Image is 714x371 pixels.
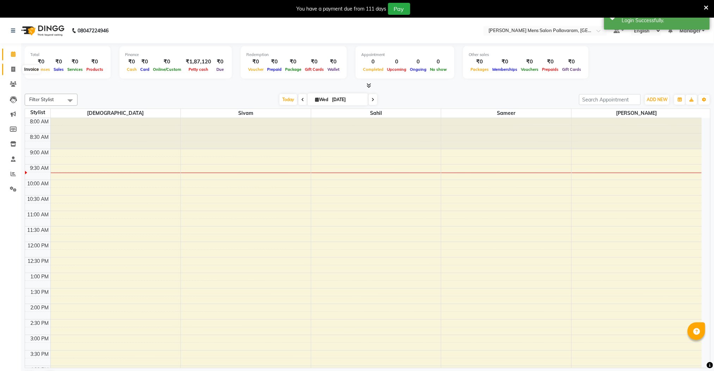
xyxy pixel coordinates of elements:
[29,304,50,311] div: 2:00 PM
[540,58,560,66] div: ₹0
[385,67,408,72] span: Upcoming
[361,67,385,72] span: Completed
[441,109,571,118] span: sameer
[26,258,50,265] div: 12:30 PM
[408,58,428,66] div: 0
[246,67,265,72] span: Voucher
[279,94,297,105] span: Today
[26,242,50,249] div: 12:00 PM
[679,27,701,35] span: Manager
[303,58,326,66] div: ₹0
[29,97,54,102] span: Filter Stylist
[519,67,540,72] span: Vouchers
[29,273,50,280] div: 1:00 PM
[428,58,449,66] div: 0
[29,118,50,125] div: 8:00 AM
[23,65,41,74] div: Invoice
[491,58,519,66] div: ₹0
[215,67,226,72] span: Due
[326,67,341,72] span: Wallet
[246,52,341,58] div: Redemption
[246,58,265,66] div: ₹0
[18,21,66,41] img: logo
[26,196,50,203] div: 10:30 AM
[29,165,50,172] div: 9:30 AM
[85,58,105,66] div: ₹0
[647,97,667,102] span: ADD NEW
[361,58,385,66] div: 0
[66,58,85,66] div: ₹0
[311,109,441,118] span: sahil
[313,97,330,102] span: Wed
[125,58,139,66] div: ₹0
[572,109,702,118] span: [PERSON_NAME]
[151,67,183,72] span: Online/Custom
[183,58,214,66] div: ₹1,87,120
[579,94,641,105] input: Search Appointment
[283,58,303,66] div: ₹0
[361,52,449,58] div: Appointment
[560,67,583,72] span: Gift Cards
[181,109,311,118] span: sivam
[388,3,410,15] button: Pay
[151,58,183,66] div: ₹0
[29,134,50,141] div: 8:30 AM
[29,351,50,358] div: 3:30 PM
[85,67,105,72] span: Products
[30,58,52,66] div: ₹0
[385,58,408,66] div: 0
[25,109,50,116] div: Stylist
[125,67,139,72] span: Cash
[52,67,66,72] span: Sales
[214,58,226,66] div: ₹0
[645,95,669,105] button: ADD NEW
[26,211,50,218] div: 11:00 AM
[26,227,50,234] div: 11:30 AM
[78,21,109,41] b: 08047224946
[139,67,151,72] span: Card
[29,149,50,156] div: 9:00 AM
[519,58,540,66] div: ₹0
[51,109,181,118] span: [DEMOGRAPHIC_DATA]
[125,52,226,58] div: Finance
[29,320,50,327] div: 2:30 PM
[30,52,105,58] div: Total
[622,17,704,24] div: Login Successfully.
[491,67,519,72] span: Memberships
[560,58,583,66] div: ₹0
[408,67,428,72] span: Ongoing
[187,67,210,72] span: Petty cash
[326,58,341,66] div: ₹0
[469,52,583,58] div: Other sales
[469,67,491,72] span: Packages
[26,180,50,187] div: 10:00 AM
[139,58,151,66] div: ₹0
[283,67,303,72] span: Package
[265,67,283,72] span: Prepaid
[29,289,50,296] div: 1:30 PM
[52,58,66,66] div: ₹0
[330,94,365,105] input: 2025-09-03
[66,67,85,72] span: Services
[303,67,326,72] span: Gift Cards
[540,67,560,72] span: Prepaids
[297,5,387,13] div: You have a payment due from 111 days
[265,58,283,66] div: ₹0
[29,335,50,342] div: 3:00 PM
[469,58,491,66] div: ₹0
[428,67,449,72] span: No show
